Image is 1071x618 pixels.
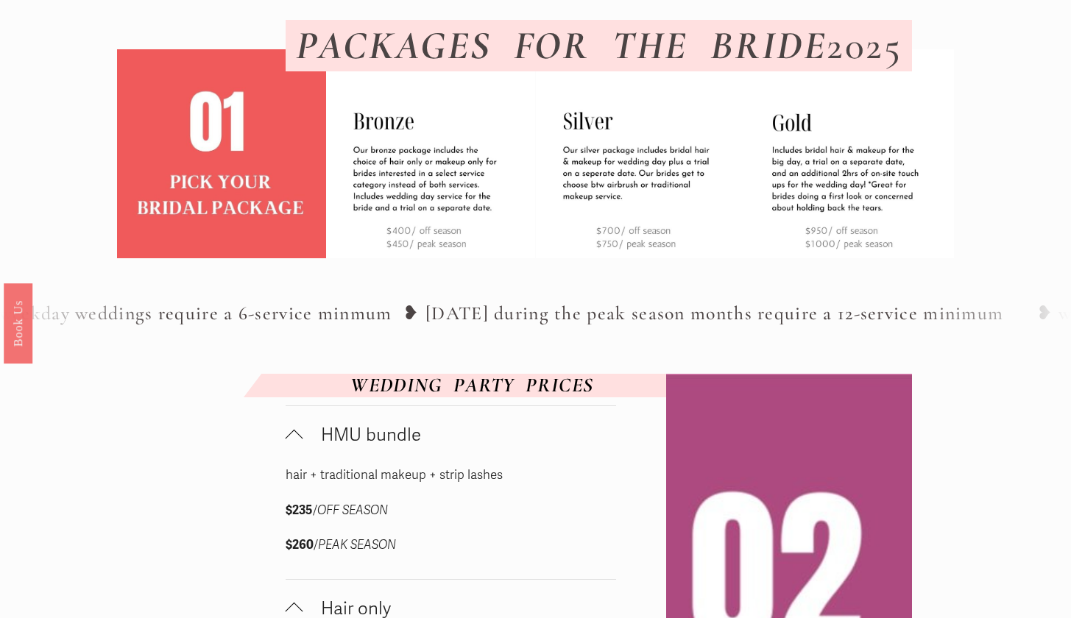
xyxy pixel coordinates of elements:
h1: 2025 [286,24,912,67]
button: HMU bundle [286,406,616,464]
img: Bron.jpg [745,49,954,258]
strong: $235 [286,502,313,518]
span: HMU bundle [303,425,616,446]
strong: $260 [286,537,314,553]
img: bridal%2Bpackage.jpg [95,49,347,258]
p: / [286,500,517,522]
em: PACKAGES FOR THE BRIDE [296,21,827,69]
p: / [286,534,517,557]
a: Book Us [4,283,32,363]
p: hair + traditional makeup + strip lashes [286,464,517,487]
em: WEDDING PARTY PRICES [350,373,593,397]
tspan: ❥ [DATE] during the peak season months require a 12-service minimum [403,302,1003,326]
div: HMU bundle [286,464,616,579]
img: 3.jpg [326,49,535,258]
em: OFF SEASON [317,502,388,518]
em: PEAK SEASON [318,537,396,553]
img: 2.jpg [536,49,745,258]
